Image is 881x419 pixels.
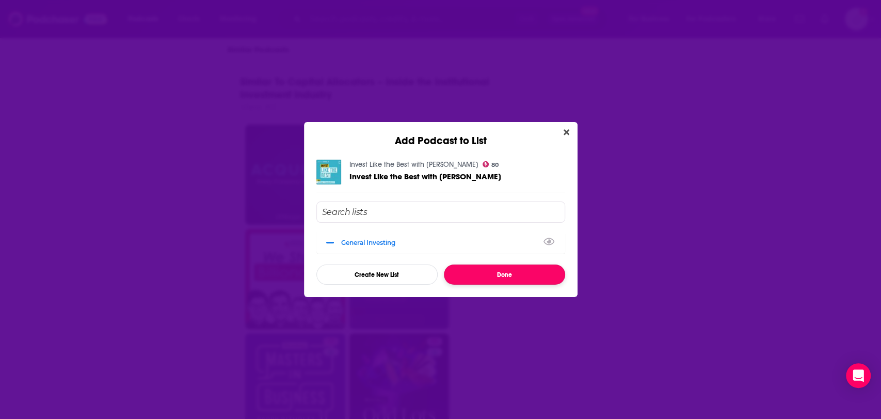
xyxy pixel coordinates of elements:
a: Invest Like the Best with Patrick O'Shaughnessy [349,160,478,169]
div: Open Intercom Messenger [846,363,871,388]
button: Done [444,265,565,285]
button: Create New List [316,265,438,285]
img: Invest Like the Best with Patrick O'Shaughnessy [316,160,341,184]
span: Invest Like the Best with [PERSON_NAME] [349,172,501,181]
span: 80 [491,163,499,167]
a: 80 [483,161,499,167]
div: General Investing [341,239,402,246]
div: Add Podcast To List [316,201,565,285]
div: Add Podcast to List [304,122,578,147]
div: General Investing [316,231,565,254]
button: Close [559,126,573,139]
button: View Link [395,244,402,245]
input: Search lists [316,201,565,223]
a: Invest Like the Best with Patrick O'Shaughnessy [349,172,501,181]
